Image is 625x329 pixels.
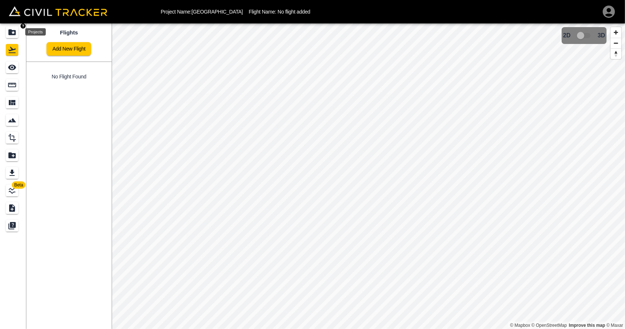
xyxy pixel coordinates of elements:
a: OpenStreetMap [532,323,567,328]
button: Reset bearing to north [611,48,621,59]
div: Projects [25,28,46,36]
button: Zoom out [611,38,621,48]
a: Map feedback [569,323,605,328]
a: Maxar [606,323,623,328]
span: 3D [598,32,605,39]
span: 2D [563,32,570,39]
button: Zoom in [611,27,621,38]
img: Civil Tracker [9,6,107,16]
a: Mapbox [510,323,530,328]
p: Project Name: [GEOGRAPHIC_DATA] [161,9,243,15]
canvas: Map [112,23,625,329]
p: Flight Name: No flight added [249,9,310,15]
span: 3D model not uploaded yet [574,29,595,42]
